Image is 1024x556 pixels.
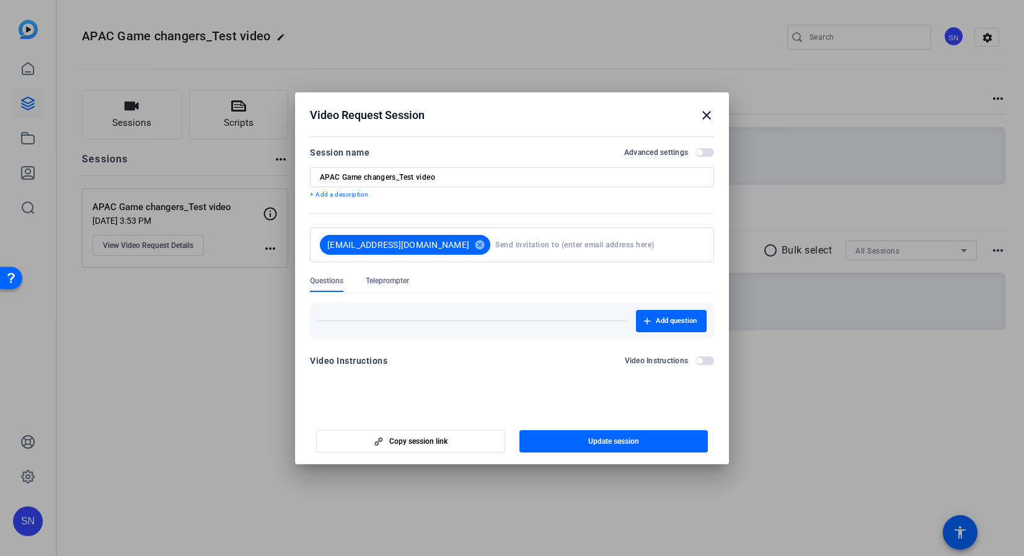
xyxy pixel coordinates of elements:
[625,356,689,366] h2: Video Instructions
[320,172,704,182] input: Enter Session Name
[636,310,707,332] button: Add question
[469,239,490,250] mat-icon: cancel
[310,108,714,123] div: Video Request Session
[316,430,505,452] button: Copy session link
[366,276,409,286] span: Teleprompter
[495,232,699,257] input: Send invitation to (enter email address here)
[519,430,708,452] button: Update session
[699,108,714,123] mat-icon: close
[588,436,639,446] span: Update session
[310,276,343,286] span: Questions
[327,239,469,251] span: [EMAIL_ADDRESS][DOMAIN_NAME]
[310,145,369,160] div: Session name
[624,148,688,157] h2: Advanced settings
[389,436,448,446] span: Copy session link
[310,353,387,368] div: Video Instructions
[656,316,697,326] span: Add question
[310,190,714,200] p: + Add a description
